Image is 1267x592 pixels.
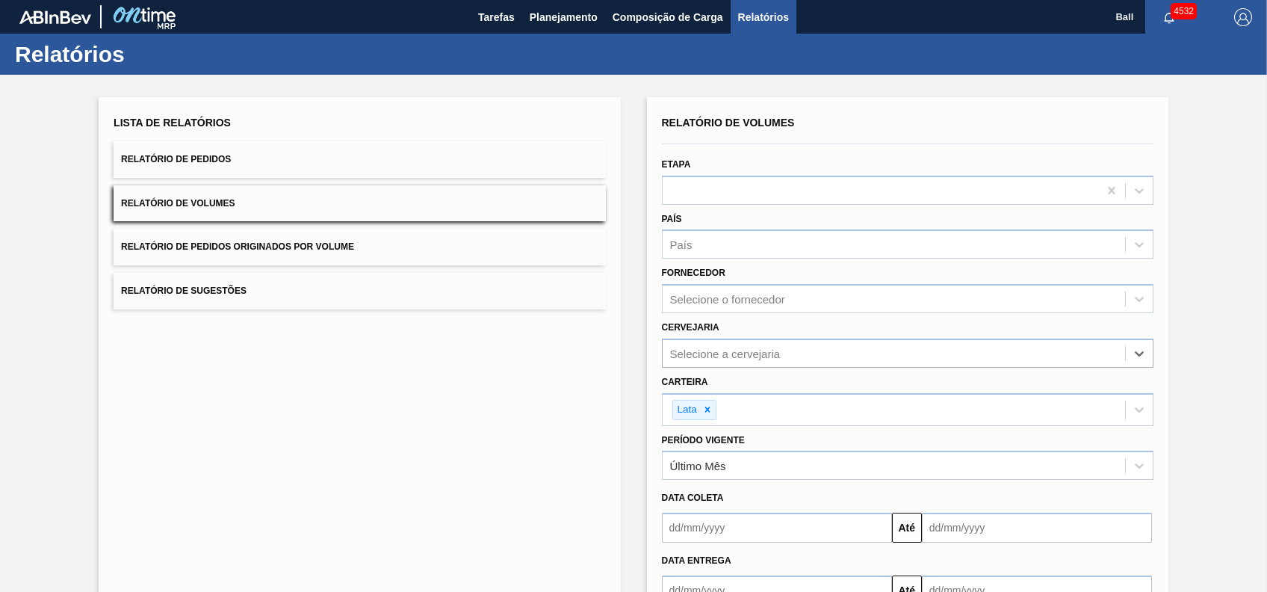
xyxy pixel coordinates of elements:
span: Lista de Relatórios [114,117,231,129]
div: Selecione a cervejaria [670,347,781,360]
div: Lata [673,401,699,419]
input: dd/mm/yyyy [922,513,1152,543]
h1: Relatórios [15,46,280,63]
span: Relatório de Sugestões [121,286,247,296]
span: Relatórios [738,8,789,26]
span: Relatório de Volumes [662,117,795,129]
button: Relatório de Sugestões [114,273,605,309]
span: Tarefas [478,8,515,26]
input: dd/mm/yyyy [662,513,892,543]
span: Data Entrega [662,555,731,566]
img: Logout [1234,8,1252,26]
label: Período Vigente [662,435,745,445]
label: País [662,214,682,224]
label: Fornecedor [662,268,725,278]
span: Relatório de Pedidos Originados por Volume [121,241,354,252]
button: Relatório de Volumes [114,185,605,222]
button: Notificações [1145,7,1193,28]
button: Relatório de Pedidos Originados por Volume [114,229,605,265]
label: Carteira [662,377,708,387]
span: Data coleta [662,493,724,503]
span: Relatório de Pedidos [121,154,231,164]
span: Planejamento [530,8,598,26]
span: 4532 [1171,3,1197,19]
span: Composição de Carga [613,8,723,26]
img: TNhmsLtSVTkK8tSr43FrP2fwEKptu5GPRR3wAAAABJRU5ErkJggg== [19,10,91,24]
button: Até [892,513,922,543]
label: Cervejaria [662,322,719,333]
button: Relatório de Pedidos [114,141,605,178]
div: Último Mês [670,460,726,472]
div: Selecione o fornecedor [670,293,785,306]
label: Etapa [662,159,691,170]
div: País [670,238,693,251]
span: Relatório de Volumes [121,198,235,209]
